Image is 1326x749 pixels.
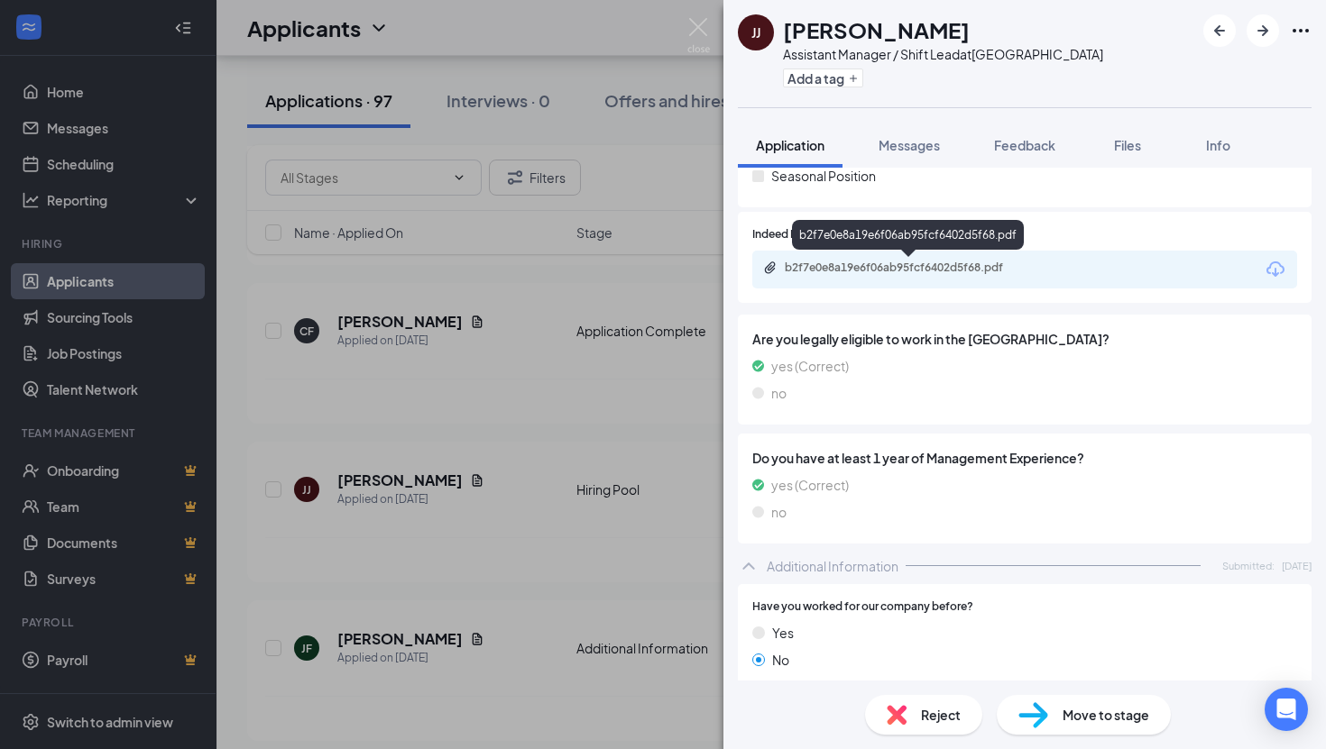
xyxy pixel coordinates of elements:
button: PlusAdd a tag [783,69,863,87]
span: Are you legally eligible to work in the [GEOGRAPHIC_DATA]? [752,329,1297,349]
span: Application [756,137,824,153]
span: Move to stage [1063,705,1149,725]
svg: ChevronUp [738,555,760,577]
h1: [PERSON_NAME] [783,14,970,45]
svg: Paperclip [763,260,778,275]
svg: Ellipses [1290,20,1312,41]
span: Yes [772,623,794,643]
span: Have you worked for our company before? [752,598,973,616]
div: b2f7e0e8a19e6f06ab95fcf6402d5f68.pdf [792,220,1024,250]
svg: ArrowLeftNew [1209,20,1230,41]
span: no [771,502,787,522]
span: No [772,650,789,670]
span: Info [1206,137,1230,153]
span: yes (Correct) [771,475,849,495]
span: yes (Correct) [771,356,849,376]
div: b2f7e0e8a19e6f06ab95fcf6402d5f68.pdf [785,260,1037,275]
span: Reject [921,705,961,725]
span: no [771,383,787,403]
button: ArrowRight [1247,14,1279,47]
div: Open Intercom Messenger [1265,688,1308,731]
a: Paperclipb2f7e0e8a19e6f06ab95fcf6402d5f68.pdf [763,260,1055,278]
button: ArrowLeftNew [1203,14,1236,47]
span: Feedback [994,137,1055,153]
span: Messages [879,137,940,153]
span: Submitted: [1222,558,1275,573]
span: [DATE] [1282,558,1312,573]
span: Seasonal Position [771,166,876,186]
div: Additional Information [767,557,898,575]
div: JJ [751,23,760,41]
span: Files [1114,137,1141,153]
span: Indeed Resume [752,226,832,243]
span: Do you have at least 1 year of Management Experience? [752,448,1297,468]
svg: Plus [848,73,859,84]
div: Assistant Manager / Shift Lead at [GEOGRAPHIC_DATA] [783,45,1103,63]
svg: ArrowRight [1252,20,1274,41]
svg: Download [1265,259,1286,280]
